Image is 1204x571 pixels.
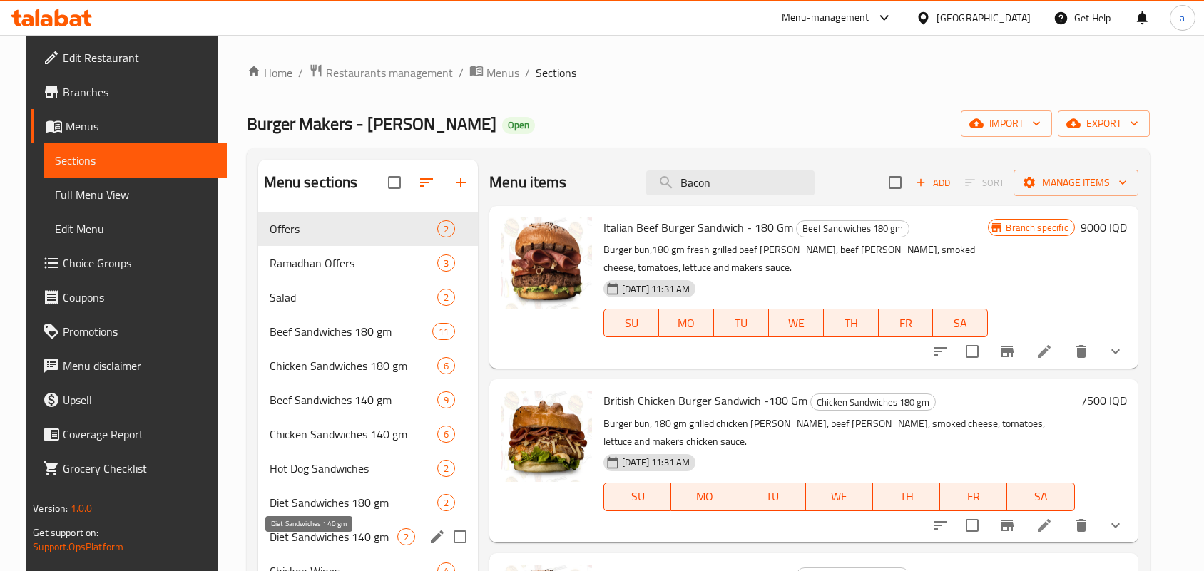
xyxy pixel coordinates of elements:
button: MO [671,483,738,511]
span: Beef Sandwiches 180 gm [797,220,909,237]
div: Diet Sandwiches 140 gm2edit [258,520,479,554]
span: Sections [536,64,576,81]
span: 2 [438,222,454,236]
div: items [437,289,455,306]
span: Branches [63,83,215,101]
button: TH [824,309,879,337]
span: Chicken Sandwiches 180 gm [270,357,437,374]
span: Open [502,119,535,131]
svg: Show Choices [1107,343,1124,360]
span: Sort sections [409,165,444,200]
button: Add [910,172,956,194]
span: Menus [486,64,519,81]
img: Italian Beef Burger Sandwich - 180 Gm [501,217,592,309]
div: items [437,220,455,237]
button: show more [1098,508,1133,542]
div: Hot Dog Sandwiches2 [258,451,479,485]
a: Edit Restaurant [31,41,227,75]
button: delete [1064,508,1098,542]
span: Italian Beef Burger Sandwich - 180 Gm [603,217,793,238]
span: Beef Sandwiches 180 gm [270,323,432,340]
span: British Chicken Burger Sandwich -180 Gm [603,390,807,411]
h6: 7500 IQD [1081,391,1127,411]
span: Restaurants management [326,64,453,81]
h2: Menu sections [264,172,358,193]
span: 11 [433,325,454,339]
h2: Menu items [489,172,567,193]
span: TU [720,313,763,334]
div: items [437,357,455,374]
span: Ramadhan Offers [270,254,437,272]
span: [DATE] 11:31 AM [616,456,695,469]
button: sort-choices [923,508,957,542]
button: FR [940,483,1007,511]
button: Branch-specific-item [990,508,1024,542]
p: Burger bun, 180 gm grilled chicken [PERSON_NAME], beef [PERSON_NAME], smoked cheese, tomatoes, le... [603,415,1075,451]
span: Diet Sandwiches 140 gm [270,528,397,545]
span: 2 [438,496,454,510]
button: export [1058,110,1150,137]
span: FR [884,313,928,334]
span: 6 [438,359,454,373]
a: Menu disclaimer [31,349,227,383]
a: Edit Menu [44,212,227,246]
span: Grocery Checklist [63,460,215,477]
span: Chicken Sandwiches 140 gm [270,426,437,443]
button: show more [1098,334,1133,369]
a: Upsell [31,383,227,417]
span: WE [812,486,867,507]
div: Diet Sandwiches 180 gm [270,494,437,511]
span: Get support on: [33,523,98,542]
a: Menus [469,63,519,82]
span: Edit Menu [55,220,215,237]
button: Add section [444,165,478,200]
div: items [437,494,455,511]
li: / [525,64,530,81]
a: Coupons [31,280,227,314]
span: Chicken Sandwiches 180 gm [811,394,935,411]
button: SU [603,309,659,337]
span: SU [610,313,653,334]
button: edit [427,526,448,547]
span: 1.0.0 [71,499,93,518]
button: SU [603,483,671,511]
span: Select all sections [379,168,409,197]
span: [DATE] 11:31 AM [616,282,695,296]
a: Home [247,64,292,81]
button: TH [873,483,940,511]
div: Beef Sandwiches 140 gm9 [258,383,479,417]
span: 2 [398,530,414,544]
span: Offers [270,220,437,237]
span: 2 [438,291,454,304]
span: SU [610,486,665,507]
span: Salad [270,289,437,306]
button: FR [879,309,934,337]
img: British Chicken Burger Sandwich -180 Gm [501,391,592,482]
div: Chicken Sandwiches 180 gm [810,393,936,411]
span: MO [665,313,708,334]
a: Grocery Checklist [31,451,227,485]
a: Promotions [31,314,227,349]
div: items [437,254,455,272]
span: Hot Dog Sandwiches [270,460,437,477]
button: TU [738,483,805,511]
a: Branches [31,75,227,109]
span: TU [744,486,800,507]
button: Manage items [1014,170,1138,196]
button: import [961,110,1052,137]
button: WE [769,309,824,337]
span: Add item [910,172,956,194]
span: Sections [55,152,215,169]
span: FR [946,486,1001,507]
div: Diet Sandwiches 180 gm2 [258,485,479,520]
span: 2 [438,462,454,475]
span: Manage items [1025,174,1127,192]
span: Select section [880,168,910,197]
button: WE [806,483,873,511]
button: delete [1064,334,1098,369]
span: Menus [66,118,215,135]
